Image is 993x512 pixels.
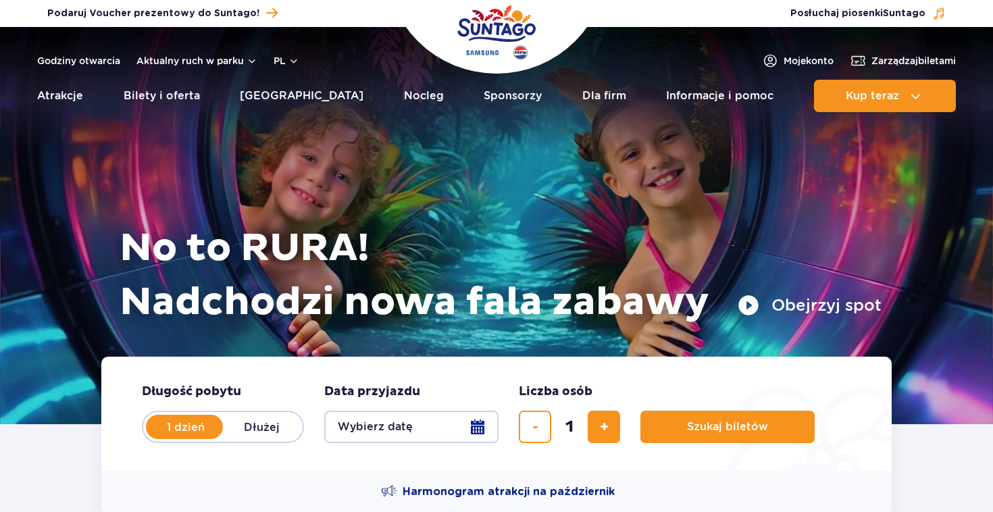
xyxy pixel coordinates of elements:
[484,80,542,112] a: Sponsorzy
[136,55,257,66] button: Aktualny ruch w parku
[588,411,620,443] button: dodaj bilet
[124,80,200,112] a: Bilety i oferta
[324,411,499,443] button: Wybierz datę
[871,54,956,68] span: Zarządzaj biletami
[738,295,882,316] button: Obejrzyj spot
[850,53,956,69] a: Zarządzajbiletami
[403,484,615,499] span: Harmonogram atrakcji na październik
[640,411,815,443] button: Szukaj biletów
[666,80,773,112] a: Informacje i pomoc
[147,413,224,441] label: 1 dzień
[223,413,300,441] label: Dłużej
[784,54,834,68] span: Moje konto
[553,411,586,443] input: liczba biletów
[814,80,956,112] button: Kup teraz
[120,222,882,330] h1: No to RURA! Nadchodzi nowa fala zabawy
[37,54,120,68] a: Godziny otwarcia
[47,7,259,20] span: Podaruj Voucher prezentowy do Suntago!
[324,384,420,400] span: Data przyjazdu
[519,411,551,443] button: usuń bilet
[101,357,892,470] form: Planowanie wizyty w Park of Poland
[846,90,899,102] span: Kup teraz
[47,4,278,22] a: Podaruj Voucher prezentowy do Suntago!
[404,80,444,112] a: Nocleg
[790,7,946,20] button: Posłuchaj piosenkiSuntago
[762,53,834,69] a: Mojekonto
[240,80,363,112] a: [GEOGRAPHIC_DATA]
[883,9,925,18] span: Suntago
[37,80,83,112] a: Atrakcje
[274,54,299,68] button: pl
[142,384,241,400] span: Długość pobytu
[519,384,592,400] span: Liczba osób
[790,7,925,20] span: Posłuchaj piosenki
[687,421,768,433] span: Szukaj biletów
[381,484,615,500] a: Harmonogram atrakcji na październik
[582,80,626,112] a: Dla firm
